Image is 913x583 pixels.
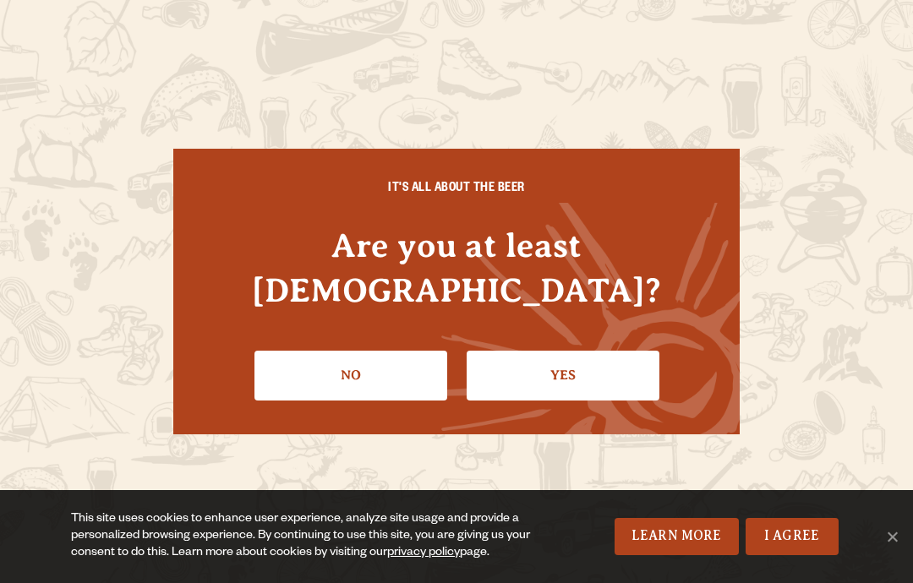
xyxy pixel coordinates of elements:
[883,528,900,545] span: No
[71,511,568,562] div: This site uses cookies to enhance user experience, analyze site usage and provide a personalized ...
[615,518,739,555] a: Learn More
[254,351,447,400] a: No
[207,223,706,313] h4: Are you at least [DEMOGRAPHIC_DATA]?
[207,183,706,198] h6: IT'S ALL ABOUT THE BEER
[467,351,659,400] a: Confirm I'm 21 or older
[387,547,460,560] a: privacy policy
[746,518,839,555] a: I Agree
